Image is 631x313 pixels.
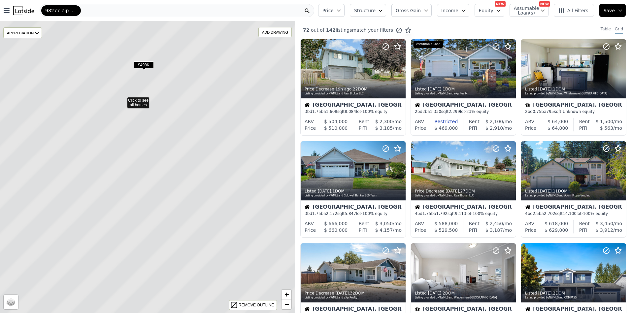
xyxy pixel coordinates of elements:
div: REMOVE OUTLINE [239,302,274,308]
div: NEW [495,1,506,7]
span: Price [322,7,334,14]
span: 1,608 [326,109,337,114]
div: [GEOGRAPHIC_DATA], [GEOGRAPHIC_DATA] [525,102,622,109]
div: /mo [587,227,622,233]
span: 5,847 [345,211,356,216]
div: PITI [359,227,367,233]
span: Assumable Loan(s) [514,6,535,15]
div: [GEOGRAPHIC_DATA], [GEOGRAPHIC_DATA] [415,306,512,313]
div: Price Decrease , 32 DOM [305,291,402,296]
div: /mo [369,118,402,125]
div: /mo [477,227,512,233]
div: Listed , 1 DOM [525,87,623,92]
span: $ 4,157 [375,227,393,233]
div: [GEOGRAPHIC_DATA], [GEOGRAPHIC_DATA] [525,204,622,211]
span: $ 469,000 [434,125,458,131]
img: Lotside [13,6,34,15]
div: /mo [367,125,402,131]
div: ARV [525,118,534,125]
div: Listed , 2 DOM [415,291,513,296]
span: Income [441,7,458,14]
div: Listed , 2 DOM [525,291,623,296]
div: ARV [415,220,424,227]
span: $ 64,000 [548,119,568,124]
button: Income [437,4,469,17]
span: 8,084 [345,109,356,114]
div: Rent [359,118,369,125]
div: [GEOGRAPHIC_DATA], [GEOGRAPHIC_DATA] [305,204,402,211]
span: $ 2,100 [485,119,503,124]
div: /mo [367,227,402,233]
time: 2025-09-24 00:00 [428,291,442,296]
span: $ 529,500 [434,227,458,233]
a: Listed [DATE],1DOMListing provided byNWMLSand eXp RealtyAssumable LoanHouse[GEOGRAPHIC_DATA], [GE... [411,39,515,136]
div: Listed , 1 DOM [415,87,513,92]
span: $ 64,000 [548,125,568,131]
div: APPRECIATION [3,27,42,38]
span: 2,172 [326,211,337,216]
span: + [284,290,289,298]
div: Price [305,125,316,131]
span: $ 660,000 [324,227,348,233]
div: Price [305,227,316,233]
span: 1,330 [430,109,441,114]
div: ARV [525,220,534,227]
span: $ 3,185 [375,125,393,131]
div: [GEOGRAPHIC_DATA], [GEOGRAPHIC_DATA] [305,306,402,313]
div: /mo [477,125,512,131]
div: Listing provided by NWMLS and Real Broker LLC [305,92,402,96]
span: $ 2,450 [485,221,503,226]
div: [GEOGRAPHIC_DATA], [GEOGRAPHIC_DATA] [525,306,622,313]
button: Equity [475,4,504,17]
div: Price Decrease , 22 DOM [305,87,402,92]
img: House [525,204,530,210]
div: ARV [305,220,314,227]
a: Zoom out [282,299,291,309]
div: ARV [415,118,424,125]
div: /mo [590,220,622,227]
time: 2025-09-25 00:00 [318,189,331,193]
div: [GEOGRAPHIC_DATA], [GEOGRAPHIC_DATA] [415,102,512,109]
time: 2025-09-25 15:14 [428,87,442,91]
div: 2 bd 2 ba sqft lot · 23% equity [415,109,512,114]
div: Listing provided by NWMLS and Acorn Properties, Inc [525,194,623,198]
div: Rent [579,118,590,125]
span: $ 2,300 [375,119,393,124]
time: 2025-09-24 22:55 [446,189,459,193]
span: $ 1,500 [596,119,613,124]
div: Price [525,125,536,131]
a: Layers [4,295,18,309]
div: 3 bd 1.75 ba sqft lot · 100% equity [305,211,402,216]
span: All Filters [558,7,588,14]
div: PITI [469,125,477,131]
div: 4 bd 1.75 ba sqft lot · 100% equity [415,211,512,216]
div: out of listings [295,27,412,34]
a: Price Decrease [DATE],27DOMListing provided byNWMLSand Real Broker LLCHouse[GEOGRAPHIC_DATA], [GE... [411,141,515,238]
img: Mobile [415,306,420,312]
span: $ 504,000 [324,119,348,124]
a: Listed [DATE],11DOMListing provided byNWMLSand Acorn Properties, IncHouse[GEOGRAPHIC_DATA], [GEOG... [521,141,626,238]
div: Price [415,125,426,131]
div: PITI [579,125,587,131]
span: Save [604,7,615,14]
div: /mo [480,118,512,125]
div: Price [415,227,426,233]
div: /mo [480,220,512,227]
div: [GEOGRAPHIC_DATA], [GEOGRAPHIC_DATA] [415,204,512,211]
div: ADD DRAWING [259,27,291,37]
span: 72 [303,27,309,33]
div: PITI [359,125,367,131]
span: $ 2,910 [485,125,503,131]
div: /mo [587,125,622,131]
div: Table [601,26,611,34]
span: $ 588,000 [434,221,458,226]
time: 2025-09-25 15:00 [538,87,552,91]
span: − [284,300,289,308]
span: 142 [324,27,336,33]
div: Rent [469,118,480,125]
a: Price Decrease 19h ago,22DOMListing provided byNWMLSand Real Broker LLCHouse[GEOGRAPHIC_DATA], [G... [300,39,405,136]
div: Listing provided by NWMLS and COMPASS [525,296,623,300]
div: 3 bd 1.75 ba sqft lot · 100% equity [305,109,402,114]
img: House [305,204,310,210]
span: Gross Gain [396,7,421,14]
